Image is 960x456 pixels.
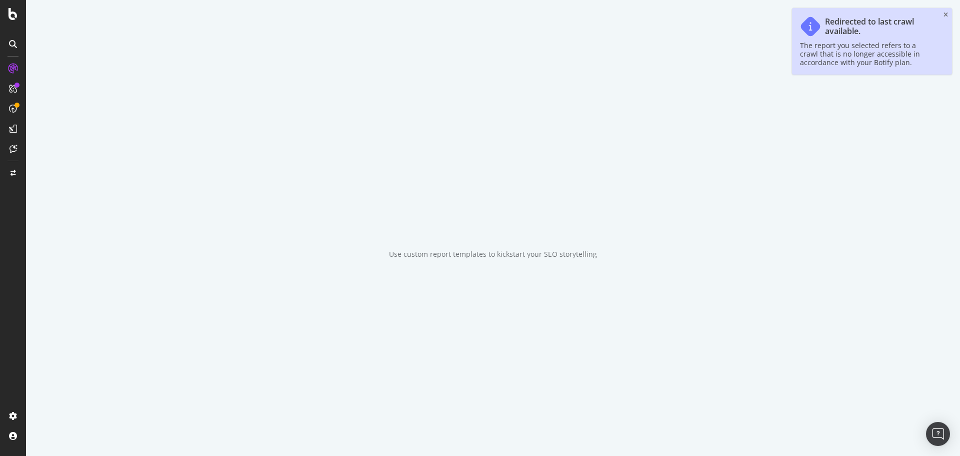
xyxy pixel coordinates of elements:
div: close toast [943,12,948,18]
div: Use custom report templates to kickstart your SEO storytelling [389,249,597,259]
div: The report you selected refers to a crawl that is no longer accessible in accordance with your Bo... [800,41,934,67]
div: Redirected to last crawl available. [825,17,934,36]
div: animation [457,197,529,233]
div: Open Intercom Messenger [926,422,950,446]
